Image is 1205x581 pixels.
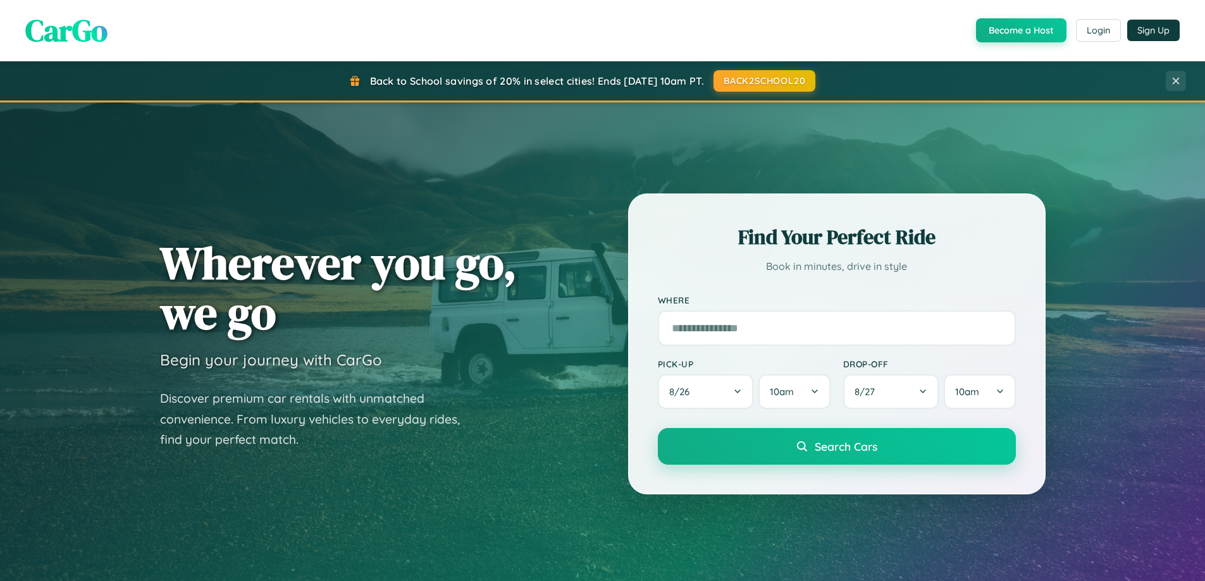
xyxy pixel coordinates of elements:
button: Sign Up [1127,20,1180,41]
h1: Wherever you go, we go [160,238,517,338]
span: 10am [770,386,794,398]
label: Where [658,295,1016,305]
button: 8/27 [843,374,939,409]
button: Search Cars [658,428,1016,465]
label: Drop-off [843,358,1016,369]
button: BACK2SCHOOL20 [714,70,815,92]
button: Login [1076,19,1121,42]
span: 10am [955,386,979,398]
button: Become a Host [976,18,1066,42]
span: Back to School savings of 20% in select cities! Ends [DATE] 10am PT. [370,75,704,87]
button: 10am [944,374,1015,409]
button: 10am [758,374,830,409]
span: Search Cars [815,439,877,453]
p: Discover premium car rentals with unmatched convenience. From luxury vehicles to everyday rides, ... [160,388,476,450]
button: 8/26 [658,374,754,409]
h2: Find Your Perfect Ride [658,223,1016,251]
span: CarGo [25,9,108,51]
span: 8 / 26 [669,386,696,398]
h3: Begin your journey with CarGo [160,350,382,369]
label: Pick-up [658,358,831,369]
span: 8 / 27 [855,386,881,398]
p: Book in minutes, drive in style [658,257,1016,276]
